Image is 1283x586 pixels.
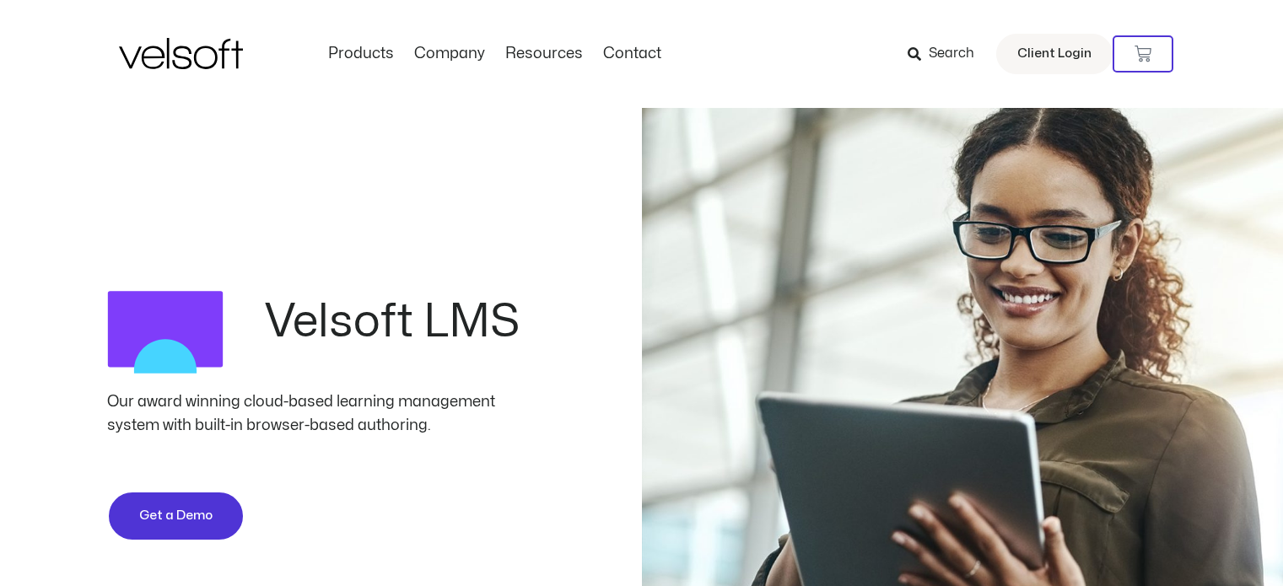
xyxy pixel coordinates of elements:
[1017,43,1092,65] span: Client Login
[107,491,245,541] a: Get a Demo
[495,45,593,63] a: ResourcesMenu Toggle
[107,274,224,390] img: LMS Logo
[119,38,243,69] img: Velsoft Training Materials
[929,43,974,65] span: Search
[908,40,986,68] a: Search
[996,34,1113,74] a: Client Login
[318,45,671,63] nav: Menu
[404,45,495,63] a: CompanyMenu Toggle
[265,299,534,345] h2: Velsoft LMS
[593,45,671,63] a: ContactMenu Toggle
[139,506,213,526] span: Get a Demo
[107,390,534,438] div: Our award winning cloud-based learning management system with built-in browser-based authoring.
[318,45,404,63] a: ProductsMenu Toggle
